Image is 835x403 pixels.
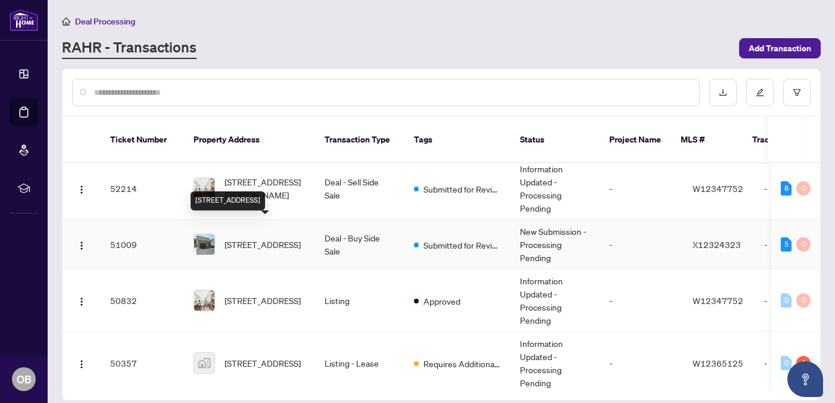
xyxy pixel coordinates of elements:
[72,354,91,373] button: Logo
[787,361,823,397] button: Open asap
[194,290,214,311] img: thumbnail-img
[600,332,683,395] td: -
[743,117,826,163] th: Trade Number
[781,356,792,370] div: 0
[101,220,184,269] td: 51009
[600,220,683,269] td: -
[693,358,743,368] span: W12365125
[600,157,683,220] td: -
[101,269,184,332] td: 50832
[796,293,811,308] div: 0
[600,269,683,332] td: -
[671,117,743,163] th: MLS #
[315,332,404,395] td: Listing - Lease
[749,39,811,58] span: Add Transaction
[693,183,743,194] span: W12347752
[77,185,86,194] img: Logo
[194,178,214,199] img: thumbnail-img
[510,117,600,163] th: Status
[796,181,811,196] div: 0
[709,79,737,106] button: download
[62,38,197,59] a: RAHR - Transactions
[793,88,801,97] span: filter
[101,332,184,395] td: 50357
[404,117,510,163] th: Tags
[423,357,501,370] span: Requires Additional Docs
[783,79,811,106] button: filter
[315,157,404,220] td: Deal - Sell Side Sale
[510,332,600,395] td: Information Updated - Processing Pending
[10,9,38,31] img: logo
[693,295,743,306] span: W12347752
[510,269,600,332] td: Information Updated - Processing Pending
[739,38,821,58] button: Add Transaction
[796,356,811,370] div: 1
[191,191,265,210] div: [STREET_ADDRESS]
[72,291,91,310] button: Logo
[746,79,774,106] button: edit
[101,117,184,163] th: Ticket Number
[315,117,404,163] th: Transaction Type
[225,238,301,251] span: [STREET_ADDRESS]
[225,175,306,201] span: [STREET_ADDRESS][PERSON_NAME]
[72,235,91,254] button: Logo
[756,88,764,97] span: edit
[796,237,811,252] div: 0
[510,157,600,220] td: Information Updated - Processing Pending
[184,117,315,163] th: Property Address
[315,220,404,269] td: Deal - Buy Side Sale
[225,294,301,307] span: [STREET_ADDRESS]
[77,297,86,306] img: Logo
[62,17,70,26] span: home
[315,269,404,332] td: Listing
[194,234,214,255] img: thumbnail-img
[600,117,671,163] th: Project Name
[77,359,86,369] img: Logo
[423,238,501,252] span: Submitted for Review
[225,356,301,370] span: [STREET_ADDRESS]
[75,16,135,27] span: Deal Processing
[77,241,86,250] img: Logo
[423,182,501,196] span: Submitted for Review
[693,239,741,250] span: X12324323
[423,294,460,308] span: Approved
[510,220,600,269] td: New Submission - Processing Pending
[719,88,727,97] span: download
[781,293,792,308] div: 0
[781,181,792,196] div: 8
[194,353,214,373] img: thumbnail-img
[781,237,792,252] div: 5
[17,371,32,387] span: OB
[101,157,184,220] td: 52214
[72,179,91,198] button: Logo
